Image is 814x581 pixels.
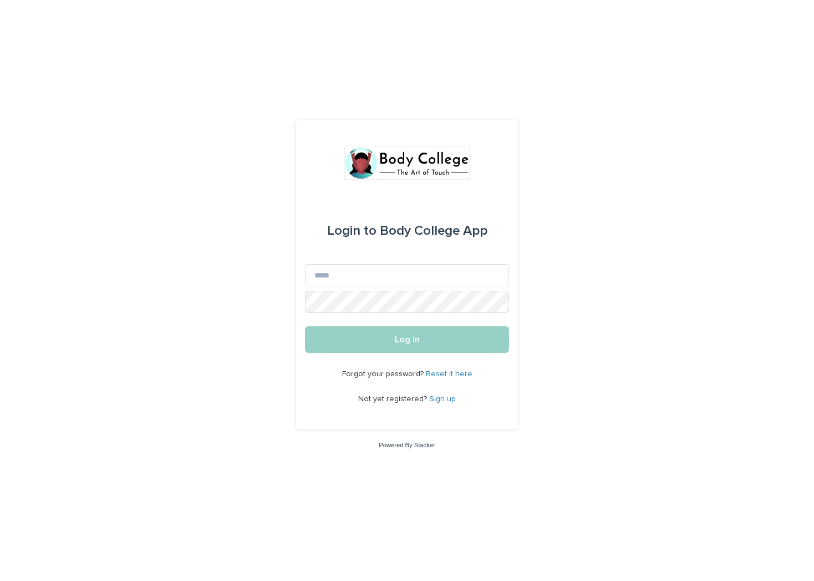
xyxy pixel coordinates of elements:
a: Powered By Stacker [379,442,435,448]
span: Log in [395,335,420,344]
button: Log in [305,326,509,353]
div: Body College App [327,215,487,246]
a: Reset it here [426,370,472,378]
span: Forgot your password? [342,370,426,378]
a: Sign up [429,395,456,403]
img: xvtzy2PTuGgGH0xbwGb2 [344,146,469,180]
span: Login to [327,224,377,238]
span: Not yet registered? [358,395,429,403]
